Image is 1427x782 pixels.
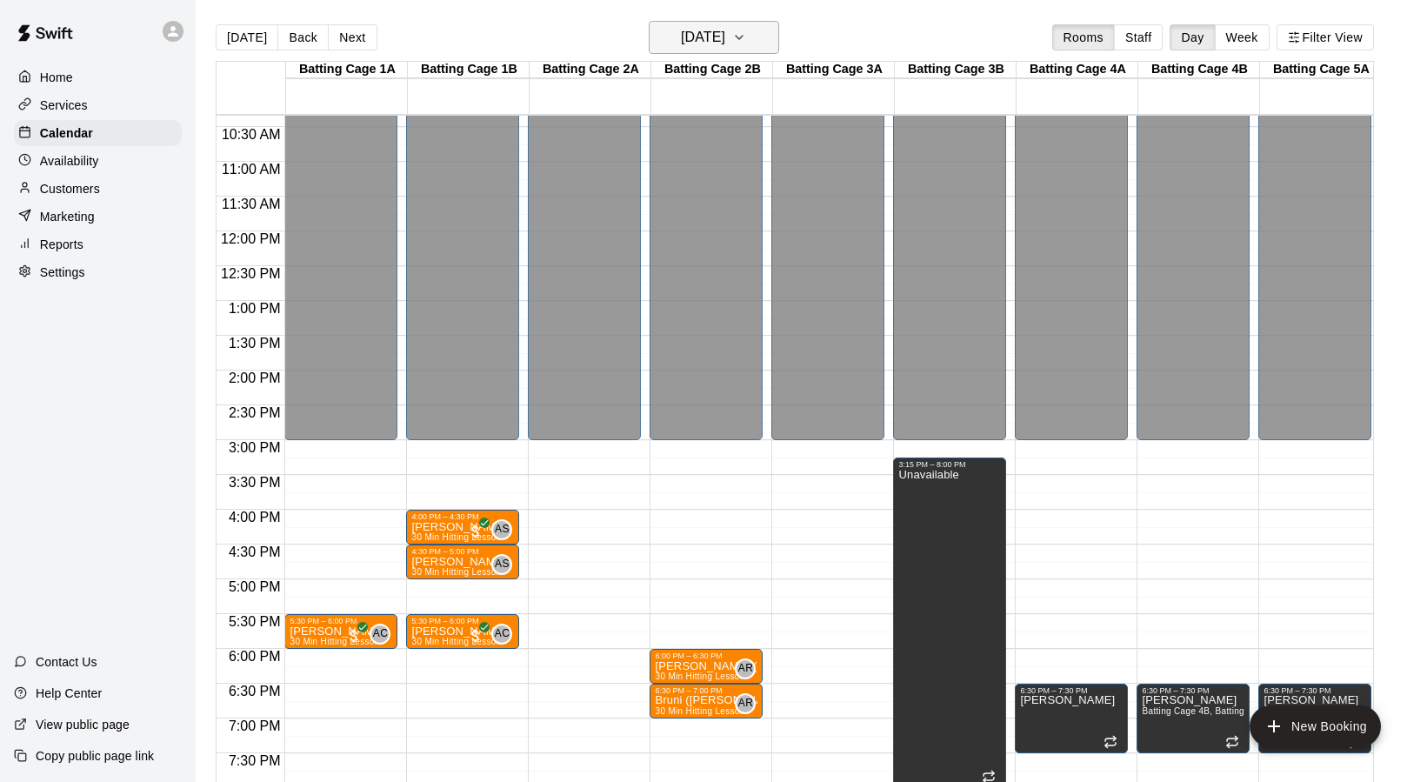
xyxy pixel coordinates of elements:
div: Batting Cage 1B [408,62,530,78]
span: AC [495,625,510,643]
span: 30 Min Hitting Lesson [290,637,379,646]
a: Home [14,64,182,90]
span: AJ Christoffer [498,624,512,645]
p: Customers [40,180,100,197]
span: 4:30 PM [224,545,285,559]
a: Customers [14,176,182,202]
span: 7:00 PM [224,719,285,733]
div: Adam Sobocienski [491,519,512,540]
a: Services [14,92,182,118]
div: Availability [14,148,182,174]
span: 7:30 PM [224,753,285,768]
span: 5:30 PM [224,614,285,629]
span: 2:00 PM [224,371,285,385]
a: Settings [14,259,182,285]
div: Batting Cage 4B [1138,62,1260,78]
p: Copy public page link [36,747,154,765]
a: Marketing [14,204,182,230]
p: Settings [40,264,85,281]
div: Batting Cage 3B [895,62,1017,78]
span: 1:00 PM [224,301,285,316]
button: Staff [1114,24,1164,50]
div: Aaron Reesh [735,693,756,714]
span: 11:00 AM [217,162,285,177]
span: 10:30 AM [217,127,285,142]
span: All customers have paid [345,627,363,645]
span: 4:00 PM [224,510,285,525]
div: 6:30 PM – 7:00 PM [655,686,757,695]
button: Next [328,24,377,50]
span: 2:30 PM [224,405,285,420]
span: All customers have paid [467,627,484,645]
div: 6:30 PM – 7:30 PM: Meeks [1015,684,1128,753]
div: 6:30 PM – 7:30 PM [1264,686,1366,695]
button: [DATE] [649,21,779,54]
a: Reports [14,231,182,257]
div: 3:15 PM – 8:00 PM [898,460,1001,469]
span: 30 Min Hitting Lesson [411,637,501,646]
div: 6:30 PM – 7:30 PM: Meeks [1137,684,1250,753]
span: 30 Min Hitting Lesson [411,567,501,577]
p: Calendar [40,124,93,142]
span: 30 Min Hitting Lesson [411,532,501,542]
p: Home [40,69,73,86]
div: 5:30 PM – 6:00 PM [411,617,514,625]
span: 5:00 PM [224,579,285,594]
div: 6:30 PM – 7:30 PM [1142,686,1244,695]
span: AS [495,521,510,538]
span: 3:30 PM [224,475,285,490]
div: AJ Christoffer [491,624,512,645]
span: Aaron Reesh [742,693,756,714]
button: Back [277,24,329,50]
span: Recurring event [1104,735,1117,749]
span: AS [495,556,510,573]
div: Batting Cage 2B [651,62,773,78]
div: 5:30 PM – 6:00 PM [290,617,392,625]
h6: [DATE] [681,25,725,50]
p: Availability [40,152,99,170]
span: 11:30 AM [217,197,285,211]
span: All customers have paid [467,523,484,540]
span: 1:30 PM [224,336,285,351]
div: 6:30 PM – 7:00 PM: Bruni (nate pack) [650,684,763,719]
p: Marketing [40,208,95,225]
span: 12:00 PM [217,231,284,246]
button: add [1250,705,1381,747]
span: Aaron Reesh [742,658,756,679]
div: 4:30 PM – 5:00 PM: Bruns [406,545,519,579]
span: AR [738,660,753,678]
span: Adam Sobocienski [498,554,512,575]
button: Filter View [1277,24,1374,50]
p: Help Center [36,685,102,702]
div: 6:00 PM – 6:30 PM [655,652,757,660]
div: 6:30 PM – 7:30 PM: Meeks [1258,684,1371,753]
div: Adam Sobocienski [491,554,512,575]
span: Recurring event [1225,735,1239,749]
p: Services [40,97,88,114]
p: Contact Us [36,653,97,671]
button: Day [1170,24,1215,50]
div: Batting Cage 3A [773,62,895,78]
span: AR [738,695,753,712]
span: 6:30 PM [224,684,285,698]
div: Aaron Reesh [735,658,756,679]
button: Week [1215,24,1270,50]
span: AJ Christoffer [377,624,390,645]
div: 5:30 PM – 6:00 PM: Ethan Hanrahan [284,614,397,649]
span: 12:30 PM [217,266,284,281]
span: Adam Sobocienski [498,519,512,540]
span: 3:00 PM [224,440,285,455]
p: Reports [40,236,83,253]
div: Batting Cage 5A [1260,62,1382,78]
button: [DATE] [216,24,278,50]
span: AC [373,625,388,643]
div: 4:00 PM – 4:30 PM: 30 Min Hitting Lesson [406,510,519,545]
a: Calendar [14,120,182,146]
